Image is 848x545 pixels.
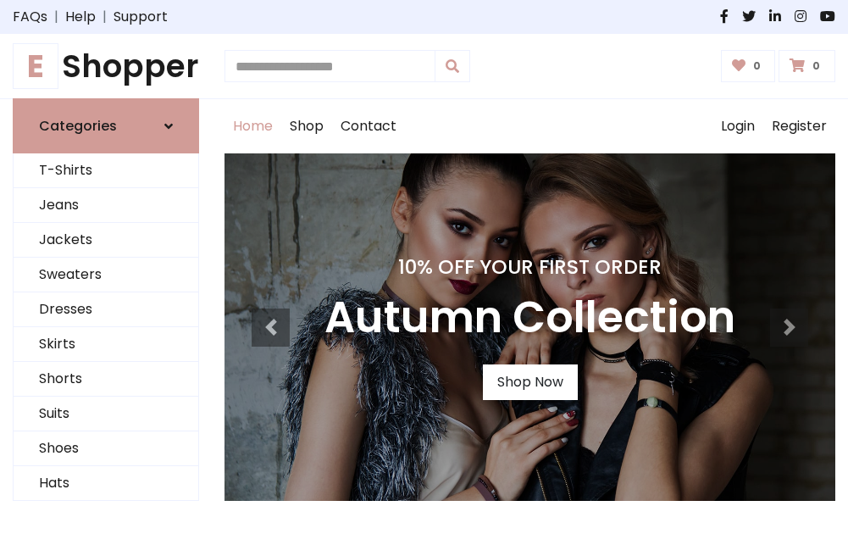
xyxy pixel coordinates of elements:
[39,118,117,134] h6: Categories
[13,43,58,89] span: E
[13,7,47,27] a: FAQs
[96,7,114,27] span: |
[65,7,96,27] a: Help
[14,223,198,258] a: Jackets
[14,327,198,362] a: Skirts
[281,99,332,153] a: Shop
[14,188,198,223] a: Jeans
[483,364,578,400] a: Shop Now
[114,7,168,27] a: Support
[332,99,405,153] a: Contact
[13,98,199,153] a: Categories
[14,362,198,397] a: Shorts
[763,99,835,153] a: Register
[14,466,198,501] a: Hats
[47,7,65,27] span: |
[14,258,198,292] a: Sweaters
[808,58,824,74] span: 0
[13,47,199,85] a: EShopper
[721,50,776,82] a: 0
[14,153,198,188] a: T-Shirts
[224,99,281,153] a: Home
[13,47,199,85] h1: Shopper
[14,397,198,431] a: Suits
[324,292,735,344] h3: Autumn Collection
[14,292,198,327] a: Dresses
[749,58,765,74] span: 0
[14,431,198,466] a: Shoes
[324,255,735,279] h4: 10% Off Your First Order
[779,50,835,82] a: 0
[712,99,763,153] a: Login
